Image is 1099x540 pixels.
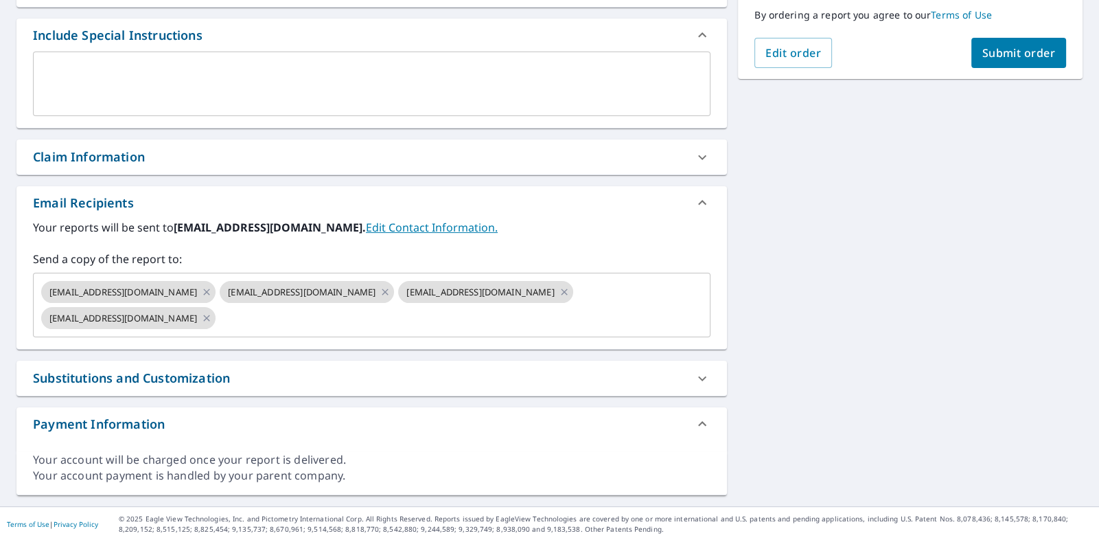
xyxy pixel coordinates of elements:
[220,286,384,299] span: [EMAIL_ADDRESS][DOMAIN_NAME]
[982,45,1056,60] span: Submit order
[41,286,205,299] span: [EMAIL_ADDRESS][DOMAIN_NAME]
[33,148,145,166] div: Claim Information
[7,520,98,528] p: |
[41,307,216,329] div: [EMAIL_ADDRESS][DOMAIN_NAME]
[16,407,727,440] div: Payment Information
[366,220,498,235] a: EditContactInfo
[16,361,727,396] div: Substitutions and Customization
[33,194,134,212] div: Email Recipients
[398,286,562,299] span: [EMAIL_ADDRESS][DOMAIN_NAME]
[54,519,98,529] a: Privacy Policy
[33,251,710,267] label: Send a copy of the report to:
[765,45,821,60] span: Edit order
[16,186,727,219] div: Email Recipients
[220,281,394,303] div: [EMAIL_ADDRESS][DOMAIN_NAME]
[33,468,710,484] div: Your account payment is handled by your parent company.
[41,312,205,325] span: [EMAIL_ADDRESS][DOMAIN_NAME]
[33,415,165,434] div: Payment Information
[174,220,366,235] b: [EMAIL_ADDRESS][DOMAIN_NAME].
[16,19,727,52] div: Include Special Instructions
[41,281,216,303] div: [EMAIL_ADDRESS][DOMAIN_NAME]
[33,369,230,387] div: Substitutions and Customization
[754,38,832,68] button: Edit order
[971,38,1067,68] button: Submit order
[119,514,1092,535] p: © 2025 Eagle View Technologies, Inc. and Pictometry International Corp. All Rights Reserved. Repo...
[931,8,992,21] a: Terms of Use
[33,219,710,236] label: Your reports will be sent to
[16,139,727,175] div: Claim Information
[398,281,572,303] div: [EMAIL_ADDRESS][DOMAIN_NAME]
[7,519,49,529] a: Terms of Use
[33,452,710,468] div: Your account will be charged once your report is delivered.
[754,9,1066,21] p: By ordering a report you agree to our
[33,26,203,45] div: Include Special Instructions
